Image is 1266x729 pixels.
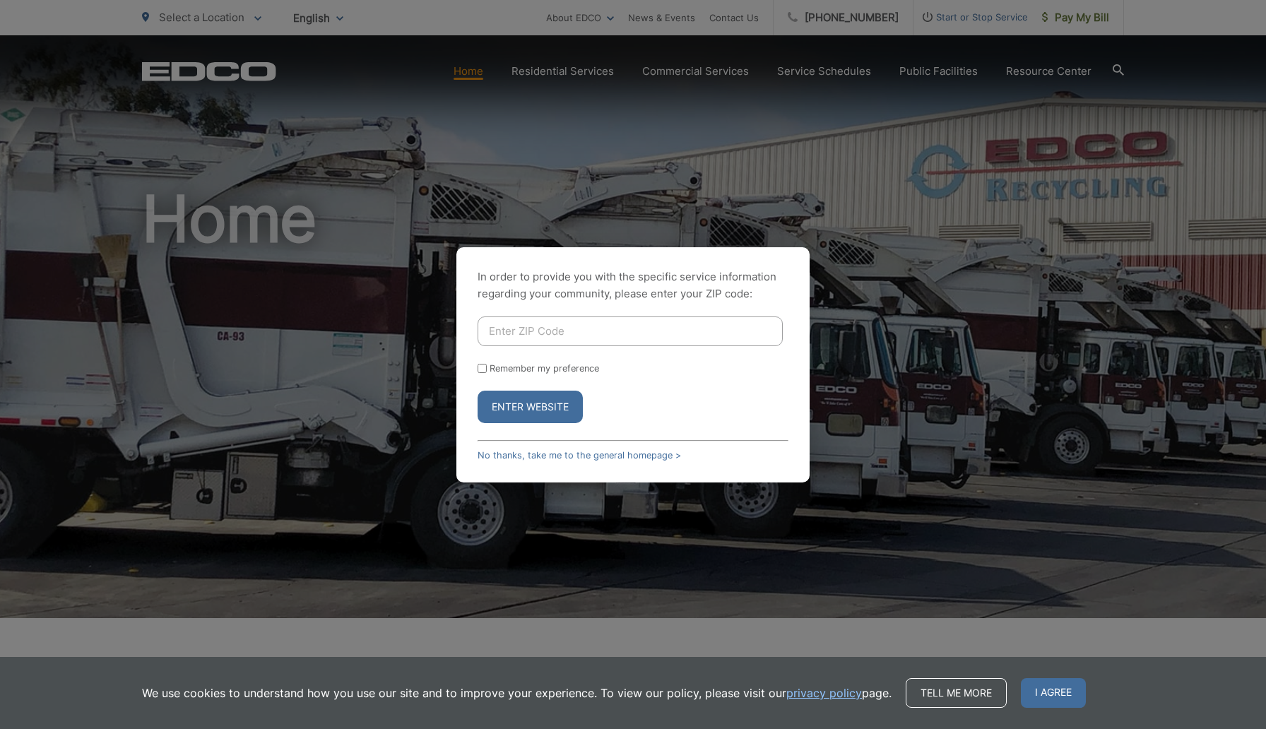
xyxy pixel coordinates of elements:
button: Enter Website [478,391,583,423]
span: I agree [1021,678,1086,708]
p: In order to provide you with the specific service information regarding your community, please en... [478,268,788,302]
input: Enter ZIP Code [478,316,783,346]
a: Tell me more [906,678,1007,708]
p: We use cookies to understand how you use our site and to improve your experience. To view our pol... [142,684,892,701]
a: privacy policy [786,684,862,701]
label: Remember my preference [490,363,599,374]
a: No thanks, take me to the general homepage > [478,450,681,461]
